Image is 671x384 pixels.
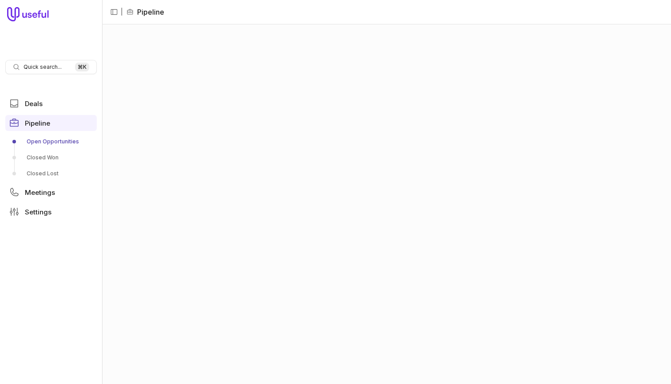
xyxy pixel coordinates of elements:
[121,7,123,17] span: |
[5,204,97,220] a: Settings
[5,135,97,149] a: Open Opportunities
[5,184,97,200] a: Meetings
[24,63,62,71] span: Quick search...
[107,5,121,19] button: Collapse sidebar
[5,135,97,181] div: Pipeline submenu
[75,63,89,71] kbd: ⌘ K
[25,189,55,196] span: Meetings
[25,209,51,215] span: Settings
[5,95,97,111] a: Deals
[5,115,97,131] a: Pipeline
[126,7,164,17] li: Pipeline
[25,120,50,127] span: Pipeline
[5,150,97,165] a: Closed Won
[5,166,97,181] a: Closed Lost
[25,100,43,107] span: Deals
